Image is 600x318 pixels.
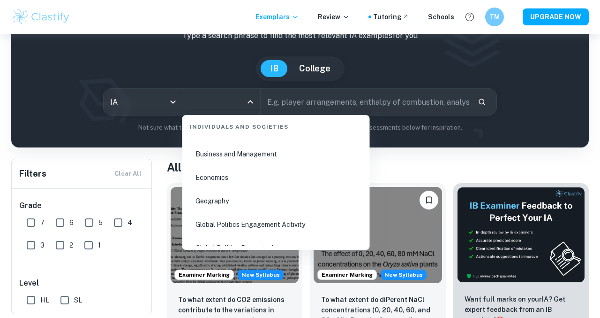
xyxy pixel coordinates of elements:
[186,167,366,188] li: Economics
[489,12,500,22] h6: TM
[40,295,49,305] span: HL
[318,12,350,22] p: Review
[318,271,376,279] span: Examiner Marking
[523,8,589,25] button: UPGRADE NOW
[381,270,427,280] div: Starting from the May 2026 session, the ESS IA requirements have changed. We created this exempla...
[69,240,73,250] span: 2
[19,30,581,41] p: Type a search phrase to find the most relevant IA examples for you
[381,270,427,280] span: New Syllabus
[186,115,366,135] div: Individuals and Societies
[40,240,45,250] span: 3
[171,187,299,283] img: ESS IA example thumbnail: To what extent do CO2 emissions contribu
[261,89,470,115] input: E.g. player arrangements, enthalpy of combustion, analysis of a big city...
[40,217,45,228] span: 7
[314,187,442,283] img: ESS IA example thumbnail: To what extent do diPerent NaCl concentr
[11,8,71,26] img: Clastify logo
[186,214,366,235] li: Global Politics Engagement Activity
[290,60,340,77] button: College
[175,271,233,279] span: Examiner Marking
[485,8,504,26] button: TM
[255,12,299,22] p: Exemplars
[186,190,366,212] li: Geography
[104,89,182,115] div: IA
[428,12,454,22] a: Schools
[19,200,145,211] h6: Grade
[462,9,478,25] button: Help and Feedback
[167,159,589,176] h1: All IA Examples
[69,217,74,228] span: 6
[238,270,284,280] div: Starting from the May 2026 session, the ESS IA requirements have changed. We created this exempla...
[238,270,284,280] span: New Syllabus
[244,95,257,109] button: Close
[186,237,366,259] li: Global Politics Presentation
[373,12,409,22] a: Tutoring
[127,217,132,228] span: 4
[261,60,288,77] button: IB
[19,167,46,180] h6: Filters
[19,123,581,132] p: Not sure what to search for? You can always look through our example Internal Assessments below f...
[474,94,490,110] button: Search
[98,217,103,228] span: 5
[74,295,82,305] span: SL
[186,143,366,165] li: Business and Management
[457,187,585,283] img: Thumbnail
[19,278,145,289] h6: Level
[98,240,101,250] span: 1
[420,191,438,209] button: Bookmark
